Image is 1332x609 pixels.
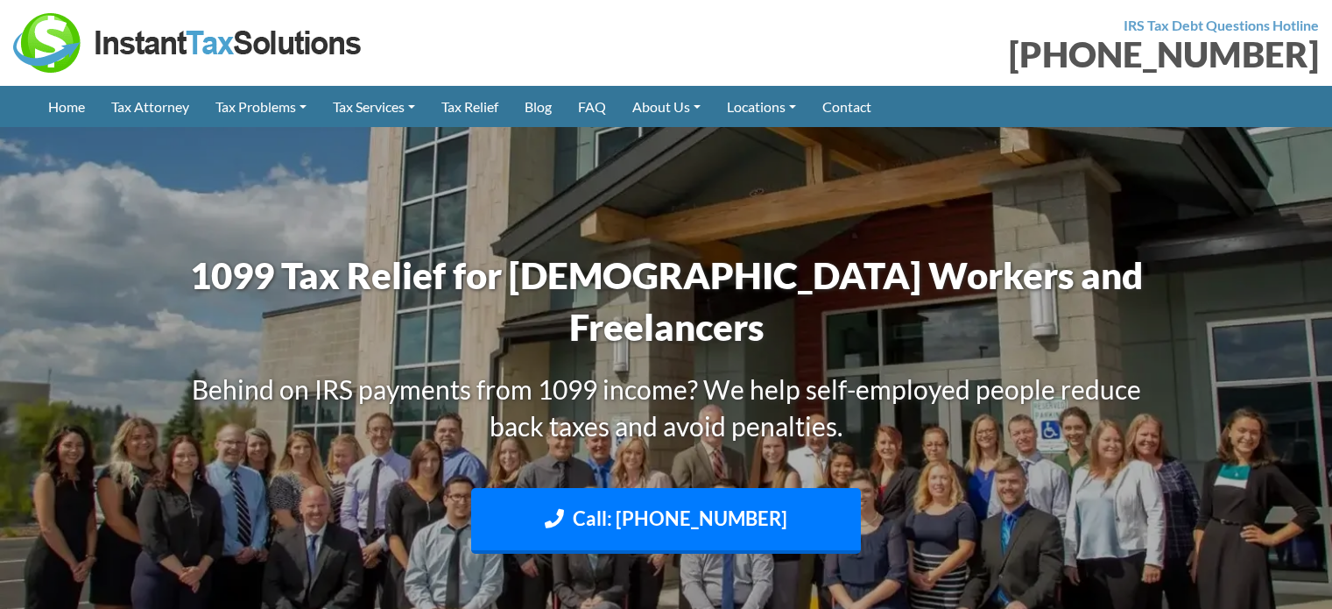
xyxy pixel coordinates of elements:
a: FAQ [565,86,619,127]
a: Call: [PHONE_NUMBER] [471,488,861,554]
a: Blog [511,86,565,127]
h3: Behind on IRS payments from 1099 income? We help self-employed people reduce back taxes and avoid... [180,371,1152,444]
a: Tax Attorney [98,86,202,127]
div: [PHONE_NUMBER] [680,37,1320,72]
h1: 1099 Tax Relief for [DEMOGRAPHIC_DATA] Workers and Freelancers [180,250,1152,353]
a: Contact [809,86,884,127]
a: About Us [619,86,714,127]
a: Home [35,86,98,127]
a: Tax Problems [202,86,320,127]
a: Instant Tax Solutions Logo [13,32,363,49]
a: Tax Services [320,86,428,127]
a: Tax Relief [428,86,511,127]
strong: IRS Tax Debt Questions Hotline [1124,17,1319,33]
img: Instant Tax Solutions Logo [13,13,363,73]
a: Locations [714,86,809,127]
